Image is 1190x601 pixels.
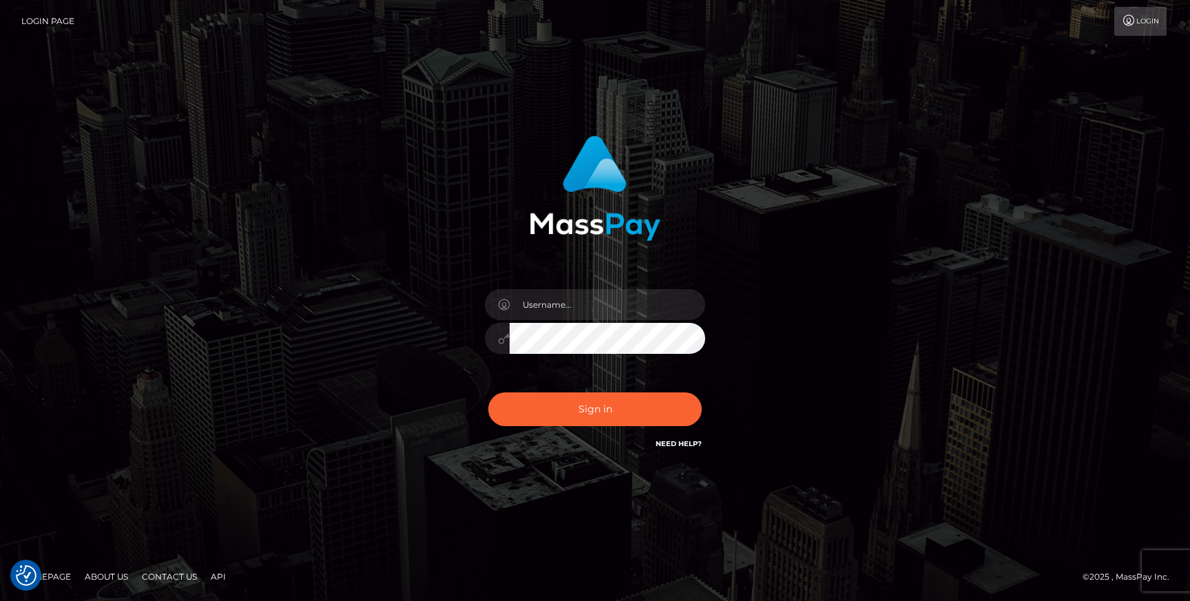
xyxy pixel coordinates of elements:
a: API [205,566,231,587]
a: Login [1114,7,1167,36]
a: Homepage [15,566,76,587]
button: Consent Preferences [16,565,36,586]
a: Contact Us [136,566,202,587]
button: Sign in [488,392,702,426]
div: © 2025 , MassPay Inc. [1083,569,1180,584]
input: Username... [510,289,705,320]
a: About Us [79,566,134,587]
img: Revisit consent button [16,565,36,586]
img: MassPay Login [530,136,660,241]
a: Login Page [21,7,74,36]
a: Need Help? [656,439,702,448]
